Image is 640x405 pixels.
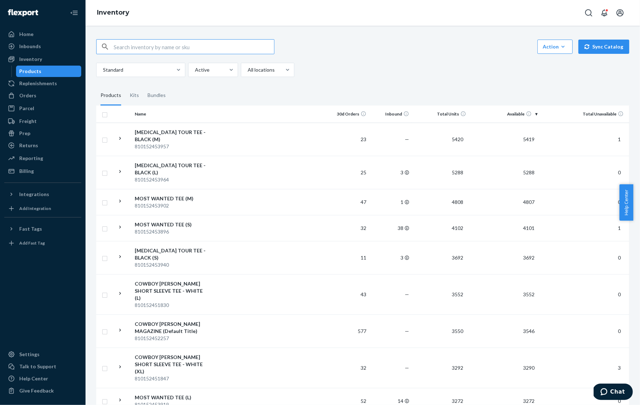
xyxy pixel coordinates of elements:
[135,162,209,176] div: [MEDICAL_DATA] TOUR TEE - BLACK (L)
[19,225,42,232] div: Fast Tags
[326,189,369,215] td: 47
[469,106,540,123] th: Available
[4,361,81,372] button: Talk to Support
[326,348,369,388] td: 32
[520,365,537,371] span: 3290
[4,189,81,200] button: Integrations
[449,136,466,142] span: 5420
[597,6,611,20] button: Open notifications
[369,215,412,241] td: 38
[135,143,209,150] div: 810152453957
[19,142,38,149] div: Returns
[135,176,209,183] div: 810152453964
[135,247,209,261] div: [MEDICAL_DATA] TOUR TEE - BLACK (S)
[130,86,139,106] div: Kits
[449,398,466,404] span: 3272
[326,156,369,189] td: 25
[135,394,209,401] div: MOST WANTED TEE (L)
[520,136,537,142] span: 5419
[135,280,209,302] div: COWBOY [PERSON_NAME] SHORT SLEEVE TEE - WHITE (L)
[326,215,369,241] td: 32
[615,225,624,231] span: 1
[369,156,412,189] td: 3
[4,103,81,114] a: Parcel
[4,29,81,40] a: Home
[135,261,209,268] div: 810152453940
[19,105,34,112] div: Parcel
[449,328,466,334] span: 3550
[135,195,209,202] div: MOST WANTED TEE (M)
[540,106,629,123] th: Total Unavailable
[520,169,537,175] span: 5288
[4,373,81,384] a: Help Center
[520,199,537,205] span: 4807
[369,106,412,123] th: Inbound
[4,349,81,360] a: Settings
[449,169,466,175] span: 5288
[326,106,369,123] th: 30d Orders
[4,203,81,214] a: Add Integration
[20,68,42,75] div: Products
[4,116,81,127] a: Freight
[615,255,624,261] span: 0
[405,136,409,142] span: —
[412,106,469,123] th: Total Units
[135,321,209,335] div: COWBOY [PERSON_NAME] MAGAZINE (Default Title)
[369,189,412,215] td: 1
[520,225,537,231] span: 4101
[4,78,81,89] a: Replenishments
[135,202,209,209] div: 810152453902
[19,92,36,99] div: Orders
[405,365,409,371] span: —
[19,56,42,63] div: Inventory
[578,40,629,54] button: Sync Catalog
[449,365,466,371] span: 3292
[19,118,37,125] div: Freight
[19,191,49,198] div: Integrations
[4,53,81,65] a: Inventory
[19,80,57,87] div: Replenishments
[135,228,209,235] div: 810152453896
[4,165,81,177] a: Billing
[520,291,537,297] span: 3552
[135,335,209,342] div: 810152452257
[4,237,81,249] a: Add Fast Tag
[100,86,121,106] div: Products
[520,255,537,261] span: 3692
[19,130,30,137] div: Prep
[19,31,33,38] div: Home
[615,398,624,404] span: 0
[405,291,409,297] span: —
[619,184,633,221] button: Help Center
[19,240,45,246] div: Add Fast Tag
[369,241,412,274] td: 3
[537,40,573,54] button: Action
[4,128,81,139] a: Prep
[615,328,624,334] span: 0
[135,375,209,382] div: 810152451847
[114,40,274,54] input: Search inventory by name or sku
[102,66,103,73] input: Standard
[615,169,624,175] span: 0
[449,199,466,205] span: 4808
[67,6,81,20] button: Close Navigation
[4,140,81,151] a: Returns
[405,328,409,334] span: —
[615,365,624,371] span: 3
[613,6,627,20] button: Open account menu
[19,155,43,162] div: Reporting
[326,314,369,348] td: 577
[19,375,48,382] div: Help Center
[8,9,38,16] img: Flexport logo
[449,225,466,231] span: 4102
[4,153,81,164] a: Reporting
[19,43,41,50] div: Inbounds
[19,205,51,211] div: Add Integration
[19,363,56,370] div: Talk to Support
[97,9,129,16] a: Inventory
[615,199,624,205] span: 0
[449,255,466,261] span: 3692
